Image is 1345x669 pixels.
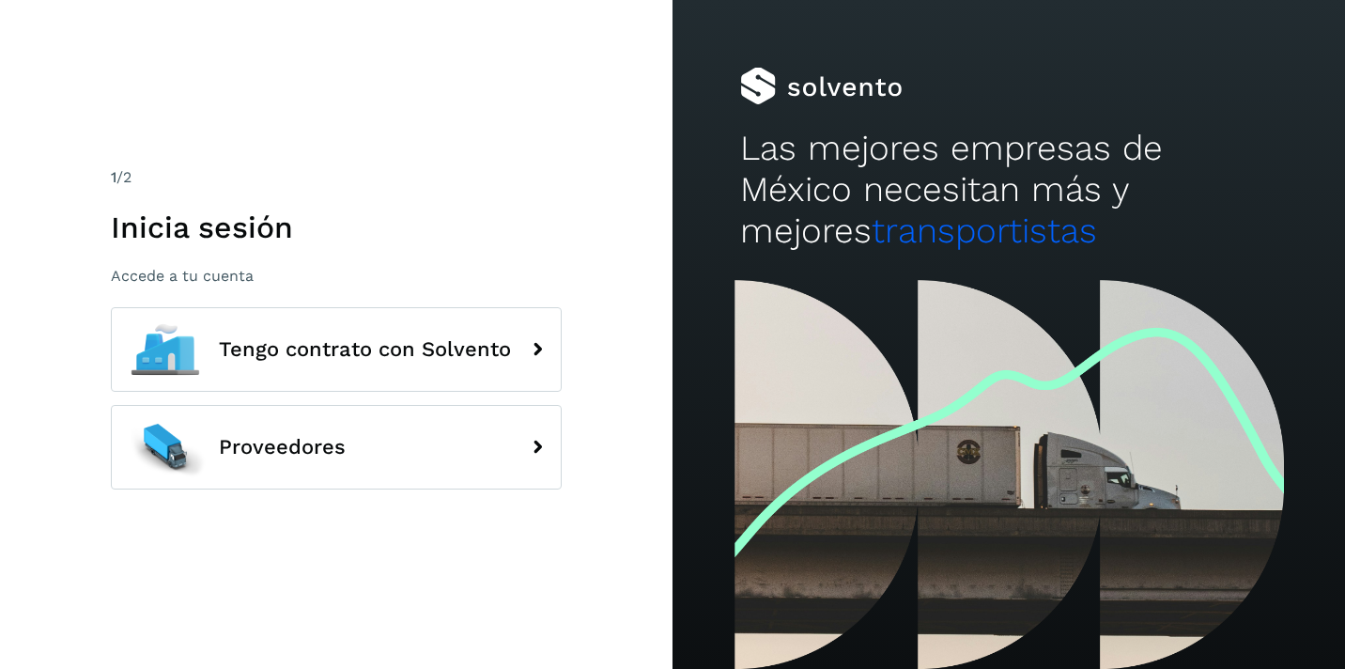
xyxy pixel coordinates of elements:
[219,338,511,361] span: Tengo contrato con Solvento
[111,307,562,392] button: Tengo contrato con Solvento
[111,405,562,490] button: Proveedores
[111,168,116,186] span: 1
[219,436,346,459] span: Proveedores
[740,128,1278,253] h2: Las mejores empresas de México necesitan más y mejores
[111,210,562,245] h1: Inicia sesión
[872,210,1097,251] span: transportistas
[111,267,562,285] p: Accede a tu cuenta
[111,166,562,189] div: /2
